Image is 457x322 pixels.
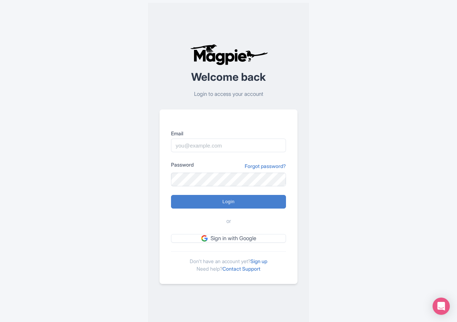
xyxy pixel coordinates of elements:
[171,195,286,209] input: Login
[245,162,286,170] a: Forgot password?
[433,298,450,315] div: Open Intercom Messenger
[226,217,231,225] span: or
[171,130,286,137] label: Email
[171,251,286,272] div: Don't have an account yet? Need help?
[171,234,286,243] a: Sign in with Google
[188,44,269,65] img: logo-ab69f6fb50320c5b225c76a69d11143b.png
[160,71,297,83] h2: Welcome back
[250,258,267,264] a: Sign up
[222,266,260,272] a: Contact Support
[160,90,297,98] p: Login to access your account
[201,235,208,242] img: google.svg
[171,161,194,168] label: Password
[171,139,286,152] input: you@example.com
